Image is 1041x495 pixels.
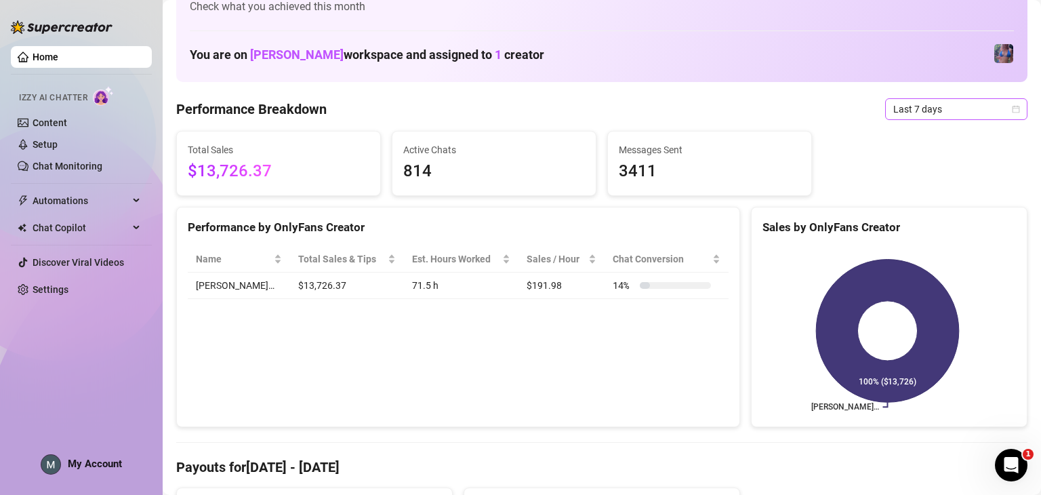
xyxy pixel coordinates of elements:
[188,273,290,299] td: [PERSON_NAME]…
[811,403,879,412] text: [PERSON_NAME]…
[893,99,1019,119] span: Last 7 days
[518,273,605,299] td: $191.98
[290,246,404,273] th: Total Sales & Tips
[33,117,67,128] a: Content
[403,142,585,157] span: Active Chats
[762,218,1016,237] div: Sales by OnlyFans Creator
[188,142,369,157] span: Total Sales
[33,52,58,62] a: Home
[495,47,502,62] span: 1
[1023,449,1034,460] span: 1
[613,278,634,293] span: 14 %
[404,273,518,299] td: 71.5 h
[176,458,1027,477] h4: Payouts for [DATE] - [DATE]
[41,455,60,474] img: ACg8ocLEUq6BudusSbFUgfJHT7ol7Uq-BuQYr5d-mnjl9iaMWv35IQ=s96-c
[995,449,1027,481] iframe: Intercom live chat
[18,223,26,233] img: Chat Copilot
[33,284,68,295] a: Settings
[188,218,729,237] div: Performance by OnlyFans Creator
[1012,105,1020,113] span: calendar
[619,159,800,184] span: 3411
[68,458,122,470] span: My Account
[613,252,710,266] span: Chat Conversion
[33,161,102,172] a: Chat Monitoring
[290,273,404,299] td: $13,726.37
[33,190,129,212] span: Automations
[527,252,586,266] span: Sales / Hour
[11,20,113,34] img: logo-BBDzfeDw.svg
[250,47,344,62] span: [PERSON_NAME]
[403,159,585,184] span: 814
[93,86,114,106] img: AI Chatter
[605,246,729,273] th: Chat Conversion
[19,92,87,104] span: Izzy AI Chatter
[188,246,290,273] th: Name
[188,159,369,184] span: $13,726.37
[619,142,800,157] span: Messages Sent
[298,252,385,266] span: Total Sales & Tips
[33,257,124,268] a: Discover Viral Videos
[190,47,544,62] h1: You are on workspace and assigned to creator
[33,139,58,150] a: Setup
[994,44,1013,63] img: Jaylie
[176,100,327,119] h4: Performance Breakdown
[33,217,129,239] span: Chat Copilot
[196,252,271,266] span: Name
[518,246,605,273] th: Sales / Hour
[18,195,28,206] span: thunderbolt
[412,252,499,266] div: Est. Hours Worked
